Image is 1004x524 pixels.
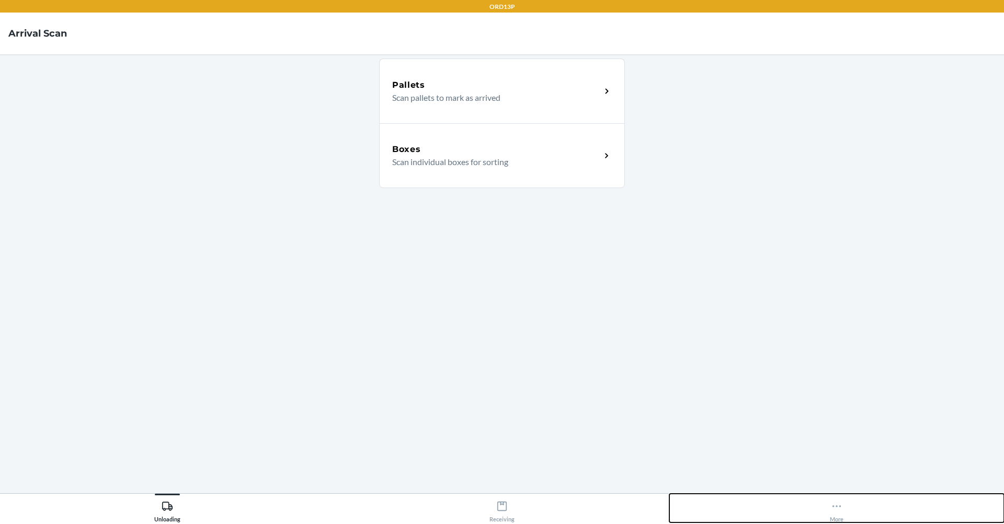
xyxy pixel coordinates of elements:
a: PalletsScan pallets to mark as arrived [379,59,625,123]
h4: Arrival Scan [8,27,67,40]
p: Scan individual boxes for sorting [392,156,592,168]
p: Scan pallets to mark as arrived [392,91,592,104]
h5: Pallets [392,79,425,91]
div: Unloading [154,496,180,522]
a: BoxesScan individual boxes for sorting [379,123,625,188]
div: Receiving [489,496,515,522]
p: ORD13P [489,2,515,11]
div: More [830,496,843,522]
h5: Boxes [392,143,421,156]
button: More [669,494,1004,522]
button: Receiving [335,494,669,522]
